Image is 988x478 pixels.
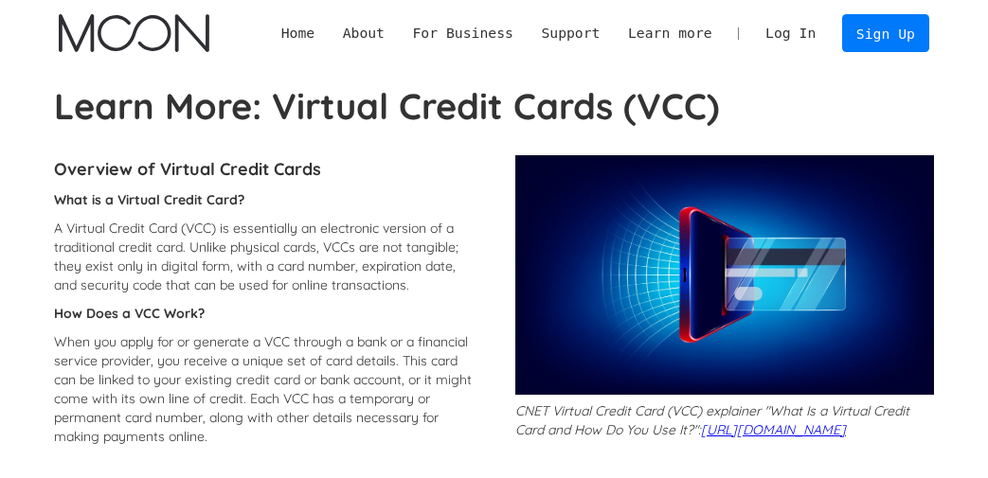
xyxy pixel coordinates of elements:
[628,23,712,44] div: Learn more
[515,401,934,439] p: CNET Virtual Credit Card (VCC) explainer "What Is a Virtual Credit Card and How Do You Use It?":
[54,83,720,129] strong: Learn More: Virtual Credit Cards (VCC)
[614,23,726,44] div: Learn more
[842,14,929,52] a: Sign Up
[751,15,830,51] a: Log In
[267,23,329,44] a: Home
[701,421,846,438] a: [URL][DOMAIN_NAME]
[54,332,473,446] p: When you apply for or generate a VCC through a bank or a financial service provider, you receive ...
[528,23,615,44] div: Support
[59,14,209,53] img: Moon Logo
[541,23,600,44] div: Support
[59,14,209,53] a: home
[54,158,473,181] h4: Overview of Virtual Credit Cards
[54,219,473,294] p: A Virtual Credit Card (VCC) is essentially an electronic version of a traditional credit card. Un...
[399,23,528,44] div: For Business
[412,23,512,44] div: For Business
[329,23,399,44] div: About
[54,305,205,322] strong: How Does a VCC Work?
[343,23,385,44] div: About
[54,191,244,208] strong: What is a Virtual Credit Card?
